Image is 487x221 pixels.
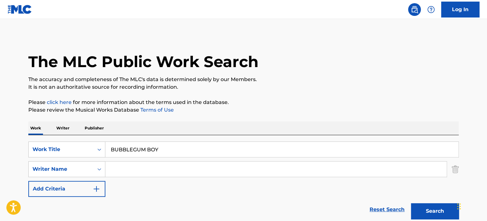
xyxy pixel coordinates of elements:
[28,181,105,197] button: Add Criteria
[425,3,437,16] div: Help
[452,161,459,177] img: Delete Criterion
[28,106,459,114] p: Please review the Musical Works Database
[47,99,72,105] a: click here
[28,121,43,135] p: Work
[411,203,459,219] button: Search
[28,99,459,106] p: Please for more information about the terms used in the database.
[54,121,71,135] p: Writer
[28,52,258,71] h1: The MLC Public Work Search
[427,6,435,13] img: help
[32,165,90,173] div: Writer Name
[408,3,421,16] a: Public Search
[83,121,106,135] p: Publisher
[366,203,408,217] a: Reset Search
[139,107,174,113] a: Terms of Use
[455,190,487,221] iframe: Chat Widget
[28,83,459,91] p: It is not an authoritative source for recording information.
[441,2,479,17] a: Log In
[32,146,90,153] div: Work Title
[93,185,100,193] img: 9d2ae6d4665cec9f34b9.svg
[457,197,461,216] div: Drag
[28,76,459,83] p: The accuracy and completeness of The MLC's data is determined solely by our Members.
[411,6,418,13] img: search
[8,5,32,14] img: MLC Logo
